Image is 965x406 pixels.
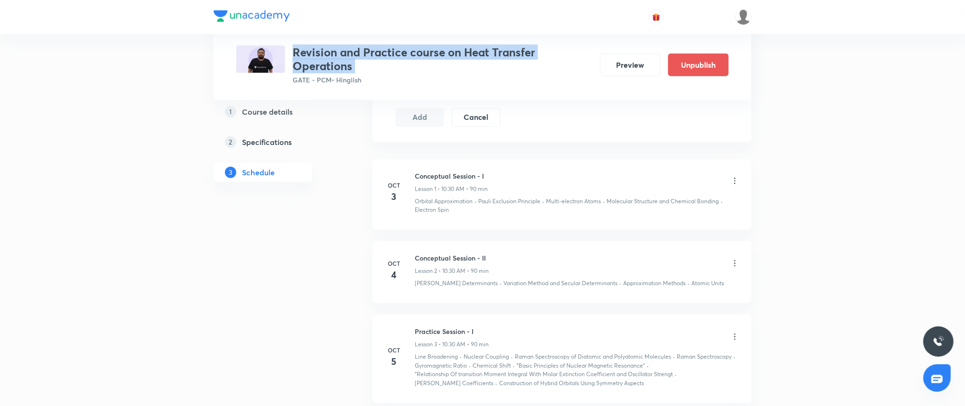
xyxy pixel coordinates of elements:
[384,189,403,204] h4: 3
[236,45,285,73] img: 18FC6CF5-CE51-43C4-BEE9-EC08CBA3D33C_plus.png
[675,370,677,379] div: ·
[511,352,513,361] div: ·
[668,54,729,76] button: Unpublish
[384,346,403,354] h6: Oct
[677,352,732,361] p: Raman Spectroscopy
[721,197,723,206] div: ·
[649,9,664,25] button: avatar
[607,197,719,206] p: Molecular Structure and Chemical Bonding
[478,197,540,206] p: Pauli Exclusion Principle
[647,361,649,370] div: ·
[603,197,605,206] div: ·
[733,352,735,361] div: ·
[652,13,661,21] img: avatar
[214,10,290,24] a: Company Logo
[293,75,592,85] p: GATE - PCM • Hinglish
[225,106,236,117] p: 1
[452,108,500,127] button: Cancel
[673,352,675,361] div: ·
[546,197,601,206] p: Multi-electron Atoms
[469,361,471,370] div: ·
[415,370,673,379] p: "Relationship Of transition Moment Integral With Molar Extinction Coefficient and Oscillator Strengt
[242,166,275,178] h5: Schedule
[415,379,493,388] p: [PERSON_NAME] Coefficients
[415,253,489,263] h6: Conceptual Session - II
[415,352,458,361] p: Line Broadening
[415,340,489,349] p: Lesson 3 • 10:30 AM • 90 min
[214,102,342,121] a: 1Course details
[623,279,686,288] p: Approximation Methods
[499,379,644,388] p: Construction of Hybrid Orbitals Using Symmetry Aspects
[225,136,236,147] p: 2
[415,267,489,275] p: Lesson 2 • 10:30 AM • 90 min
[619,279,621,288] div: ·
[415,197,473,206] p: Orbital Approximation
[384,181,403,189] h6: Oct
[691,279,724,288] p: Atomic Units
[474,197,476,206] div: ·
[415,185,488,193] p: Lesson 1 • 10:30 AM • 90 min
[384,268,403,282] h4: 4
[415,361,467,370] p: Gyromagnetic Ratio
[513,361,515,370] div: ·
[473,361,511,370] p: Chemical Shift
[735,9,751,25] img: krishnakumar J
[214,10,290,22] img: Company Logo
[515,352,671,361] p: Raman Spectroscopy of Diatomic and Polyatomic Molecules
[495,379,497,388] div: ·
[933,336,944,347] img: ttu
[464,352,509,361] p: Nuclear Coupling
[242,106,293,117] h5: Course details
[503,279,617,288] p: Variation Method and Secular Determinants
[384,259,403,268] h6: Oct
[395,108,444,127] button: Add
[415,206,449,214] p: Electron Spin
[460,352,462,361] div: ·
[415,279,498,288] p: [PERSON_NAME] Determinants
[600,54,661,76] button: Preview
[415,171,488,181] h6: Conceptual Session - I
[542,197,544,206] div: ·
[384,354,403,369] h4: 5
[293,45,592,73] h3: Revision and Practice course on Heat Transfer Operations
[500,279,501,288] div: ·
[242,136,292,147] h5: Specifications
[225,166,236,178] p: 3
[688,279,689,288] div: ·
[517,361,645,370] p: "Basic Principles of Nuclear Magnetic Resonance"
[415,326,489,336] h6: Practice Session - I
[214,132,342,151] a: 2Specifications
